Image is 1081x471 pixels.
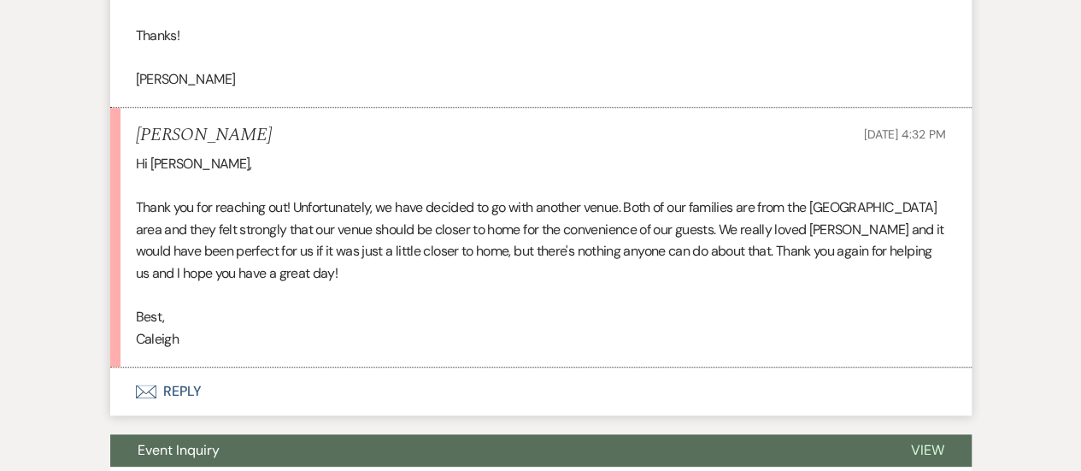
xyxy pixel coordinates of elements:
p: [PERSON_NAME] [136,68,946,91]
p: Thanks! [136,25,946,47]
p: Best, [136,306,946,328]
button: Event Inquiry [110,434,884,467]
p: Thank you for reaching out! Unfortunately, we have decided to go with another venue. Both of our ... [136,197,946,284]
span: Event Inquiry [138,441,220,459]
p: Hi [PERSON_NAME], [136,153,946,175]
span: [DATE] 4:32 PM [863,127,945,142]
p: Caleigh [136,328,946,350]
button: View [884,434,972,467]
button: Reply [110,368,972,415]
h5: [PERSON_NAME] [136,125,272,146]
span: View [911,441,944,459]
